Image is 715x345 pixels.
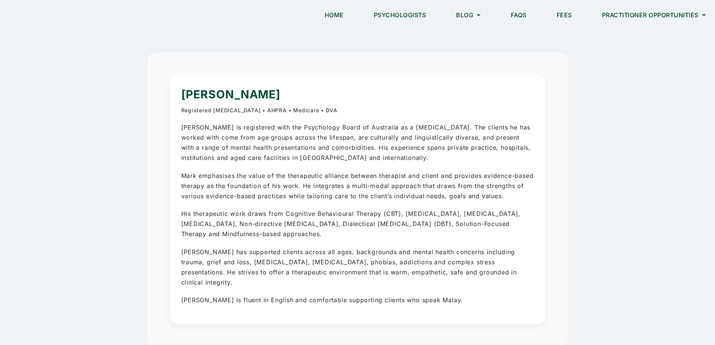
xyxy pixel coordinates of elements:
[181,209,534,240] p: His therapeutic work draws from Cognitive Behavioural Therapy (CBT), [MEDICAL_DATA], [MEDICAL_DAT...
[447,6,490,24] a: Blog
[315,6,353,24] a: Home
[181,122,534,163] p: [PERSON_NAME] is registered with the Psychology Board of Australia as a [MEDICAL_DATA]. The clien...
[181,106,534,115] p: Registered [MEDICAL_DATA] • AHPRA • Medicare • DVA
[501,6,536,24] a: FAQs
[181,171,534,202] p: Mark emphasises the value of the therapeutic alliance between therapist and client and provides e...
[181,247,534,288] p: [PERSON_NAME] has supported clients across all ages, backgrounds and mental health concerns inclu...
[181,295,534,305] p: [PERSON_NAME] is fluent in English and comfortable supporting clients who speak Malay.
[547,6,581,24] a: Fees
[364,6,436,24] a: Psychologists
[181,86,534,102] h1: [PERSON_NAME]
